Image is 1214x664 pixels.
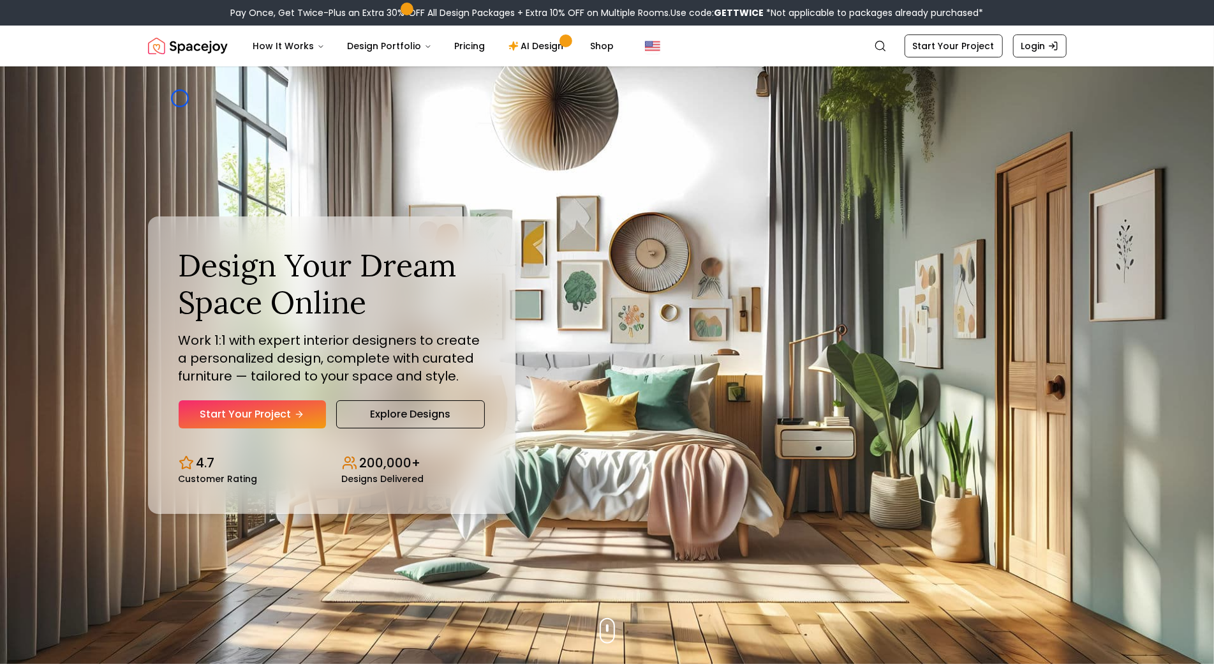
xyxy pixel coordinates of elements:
p: 4.7 [196,454,215,472]
a: Start Your Project [905,34,1003,57]
small: Designs Delivered [342,474,424,483]
a: Pricing [445,33,496,59]
p: 200,000+ [360,454,421,472]
b: GETTWICE [714,6,764,19]
a: Shop [581,33,625,59]
small: Customer Rating [179,474,258,483]
span: *Not applicable to packages already purchased* [764,6,984,19]
button: Design Portfolio [337,33,442,59]
div: Pay Once, Get Twice-Plus an Extra 30% OFF All Design Packages + Extra 10% OFF on Multiple Rooms. [231,6,984,19]
a: Explore Designs [336,400,485,428]
h1: Design Your Dream Space Online [179,247,485,321]
img: Spacejoy Logo [148,33,228,59]
button: How It Works [243,33,335,59]
div: Design stats [179,444,485,483]
p: Work 1:1 with expert interior designers to create a personalized design, complete with curated fu... [179,331,485,385]
a: Start Your Project [179,400,326,428]
a: Login [1013,34,1067,57]
nav: Main [243,33,625,59]
a: Spacejoy [148,33,228,59]
a: AI Design [498,33,578,59]
nav: Global [148,26,1067,66]
span: Use code: [671,6,764,19]
img: United States [645,38,660,54]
